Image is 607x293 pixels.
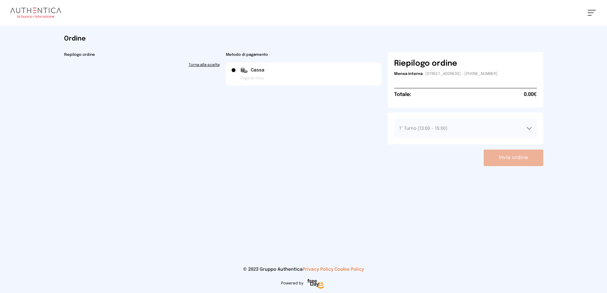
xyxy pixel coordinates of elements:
[394,91,411,99] h6: Totale:
[484,150,543,166] button: Invia ordine
[394,119,537,138] button: 1° Turno (13:00 - 15:00)
[10,8,61,18] img: logo.8f33a47.png
[64,62,220,68] a: Torna alla scelta
[306,278,326,290] img: logo-freeday.3e08031.png
[303,267,333,272] a: Privacy Policy
[394,72,423,76] span: Mensa interna
[64,34,543,43] h1: Ordine
[394,71,537,77] p: - [STREET_ADDRESS] - [PHONE_NUMBER]
[10,266,597,273] p: © 2023 Gruppo Authentica
[241,76,264,81] span: Paga al ritiro
[281,281,303,286] span: Powered by
[226,52,381,57] h2: Metodo di pagamento
[335,267,364,272] a: Cookie Policy
[399,126,447,131] span: 1° Turno (13:00 - 15:00)
[394,59,457,69] h6: Riepilogo ordine
[251,67,264,73] span: Cassa
[64,52,220,57] h2: Riepilogo ordine
[524,91,537,99] span: 0.00€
